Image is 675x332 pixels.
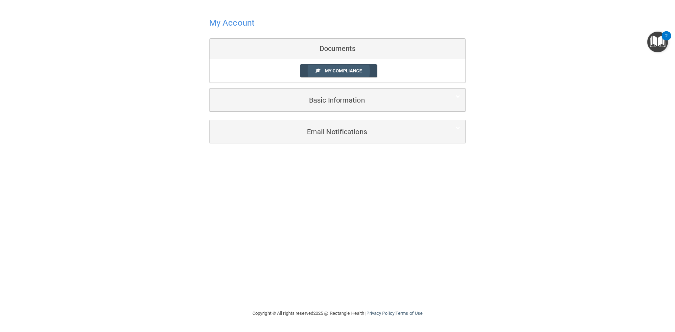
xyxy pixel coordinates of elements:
[209,302,466,325] div: Copyright © All rights reserved 2025 @ Rectangle Health | |
[209,18,255,27] h4: My Account
[665,36,668,45] div: 2
[210,39,465,59] div: Documents
[215,124,460,139] a: Email Notifications
[366,311,394,316] a: Privacy Policy
[396,311,423,316] a: Terms of Use
[215,92,460,108] a: Basic Information
[215,128,439,136] h5: Email Notifications
[325,68,362,73] span: My Compliance
[215,96,439,104] h5: Basic Information
[647,32,668,52] button: Open Resource Center, 2 new notifications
